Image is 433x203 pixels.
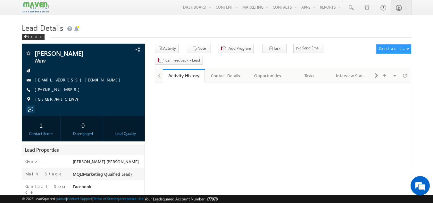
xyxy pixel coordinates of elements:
a: Contact Support [67,197,92,201]
a: Tasks [289,69,331,82]
label: Main Stage [25,171,63,177]
span: Your Leadsquared Account Number is [145,197,218,201]
div: Interview Status [336,72,367,80]
label: Contact Source [25,183,67,195]
a: Contact Details [205,69,247,82]
span: New [35,58,111,64]
div: Activity History [168,72,200,79]
button: Call Feedback - Lead [155,56,203,65]
button: Send Email [293,44,323,53]
div: Tasks [294,72,325,80]
a: Opportunities [247,69,289,82]
a: [EMAIL_ADDRESS][DOMAIN_NAME] [35,77,124,82]
span: Lead Properties [25,147,59,153]
div: Back [22,34,45,40]
div: Contact Actions [379,46,406,51]
button: Task [262,44,287,53]
div: MQL(Marketing Quaified Lead) [71,171,145,180]
span: Send Email [302,45,321,51]
a: Back [22,33,48,39]
div: Opportunities [252,72,283,80]
span: 77978 [208,197,218,201]
button: Activity [155,44,179,53]
div: 0 [65,119,101,131]
a: Terms of Service [93,197,118,201]
div: Facebook [71,183,145,192]
span: [PERSON_NAME] [35,50,111,56]
button: Add Program [218,44,254,53]
a: Interview Status [331,69,373,82]
span: [PHONE_NUMBER] [35,87,83,93]
span: Lead Details [22,22,63,33]
button: Note [187,44,211,53]
div: -- [107,119,143,131]
a: About [57,197,66,201]
div: Lead Quality [107,131,143,137]
a: Acceptable Use [119,197,144,201]
div: Contact Score [23,131,59,137]
label: Owner [25,158,40,164]
a: Activity History [163,69,205,82]
span: Call Feedback - Lead [165,57,200,63]
div: Contact Details [210,72,241,80]
button: Contact Actions [376,44,411,54]
span: [GEOGRAPHIC_DATA] [35,96,82,103]
span: Add Program [229,46,251,51]
span: © 2025 LeadSquared | | | | | [22,196,218,202]
div: Disengaged [65,131,101,137]
img: Custom Logo [22,2,49,13]
span: [PERSON_NAME] [PERSON_NAME] [73,159,139,164]
div: 1 [23,119,59,131]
